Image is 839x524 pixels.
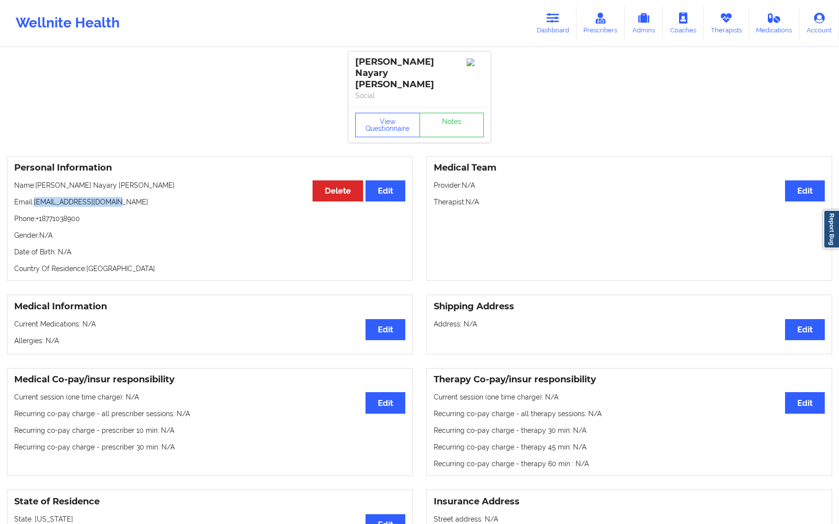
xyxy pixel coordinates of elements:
[14,180,405,190] p: Name: [PERSON_NAME] Nayary [PERSON_NAME]
[663,7,704,39] a: Coaches
[434,459,825,469] p: Recurring co-pay charge - therapy 60 min : N/A
[823,210,839,249] a: Report Bug
[785,319,825,340] button: Edit
[366,319,405,340] button: Edit
[785,392,825,413] button: Edit
[704,7,749,39] a: Therapists
[14,392,405,402] p: Current session (one time charge): N/A
[434,425,825,435] p: Recurring co-pay charge - therapy 30 min : N/A
[14,197,405,207] p: Email: [EMAIL_ADDRESS][DOMAIN_NAME]
[313,180,363,201] button: Delete
[14,162,405,174] h3: Personal Information
[14,301,405,312] h3: Medical Information
[625,7,663,39] a: Admins
[434,180,825,190] p: Provider: N/A
[14,214,405,224] p: Phone: +18771038900
[434,514,825,524] p: Street address: N/A
[799,7,839,39] a: Account
[14,496,405,507] h3: State of Residence
[434,162,825,174] h3: Medical Team
[14,442,405,452] p: Recurring co-pay charge - prescriber 30 min : N/A
[467,58,484,66] img: Image%2Fplaceholer-image.png
[14,336,405,346] p: Allergies: N/A
[434,496,825,507] h3: Insurance Address
[366,392,405,413] button: Edit
[434,409,825,419] p: Recurring co-pay charge - all therapy sessions : N/A
[419,113,484,137] a: Notes
[14,425,405,435] p: Recurring co-pay charge - prescriber 10 min : N/A
[434,374,825,385] h3: Therapy Co-pay/insur responsibility
[434,301,825,312] h3: Shipping Address
[434,392,825,402] p: Current session (one time charge): N/A
[355,56,484,90] div: [PERSON_NAME] Nayary [PERSON_NAME]
[577,7,625,39] a: Prescribers
[14,319,405,329] p: Current Medications: N/A
[355,113,420,137] button: View Questionnaire
[14,247,405,257] p: Date of Birth: N/A
[749,7,800,39] a: Medications
[14,514,405,524] p: State: [US_STATE]
[529,7,577,39] a: Dashboard
[14,374,405,385] h3: Medical Co-pay/insur responsibility
[785,180,825,201] button: Edit
[434,197,825,207] p: Therapist: N/A
[434,319,825,329] p: Address: N/A
[14,409,405,419] p: Recurring co-pay charge - all prescriber sessions : N/A
[366,180,405,201] button: Edit
[355,91,484,100] p: Social
[14,230,405,240] p: Gender: N/A
[434,442,825,452] p: Recurring co-pay charge - therapy 45 min : N/A
[14,264,405,274] p: Country Of Residence: [GEOGRAPHIC_DATA]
